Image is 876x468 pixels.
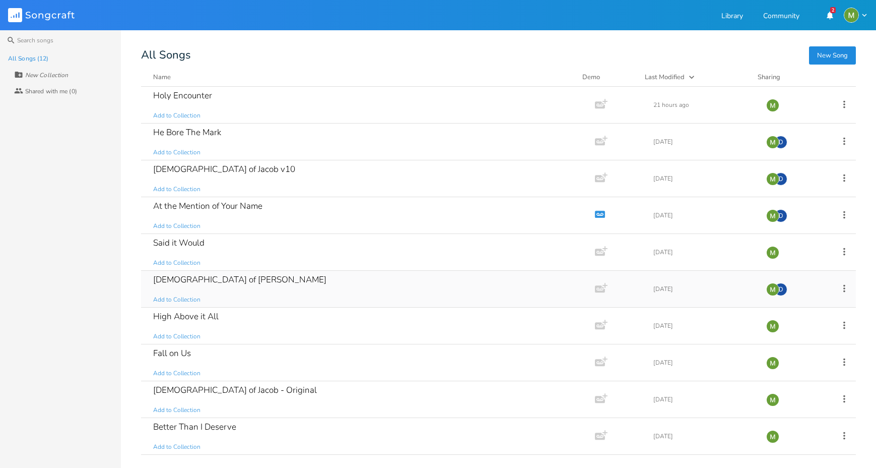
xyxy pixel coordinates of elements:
[830,7,836,13] div: 2
[820,6,840,24] button: 2
[653,286,754,292] div: [DATE]
[645,73,685,82] div: Last Modified
[153,275,326,284] div: [DEMOGRAPHIC_DATA] of [PERSON_NAME]
[153,239,205,247] div: Said it Would
[8,55,48,62] div: All Songs (12)
[153,459,180,468] div: [DATE]
[153,423,236,431] div: Better Than I Deserve
[153,111,200,120] span: Add to Collection
[774,172,787,186] div: David Jones
[153,165,295,173] div: [DEMOGRAPHIC_DATA] of Jacob v10
[25,88,77,94] div: Shared with me (0)
[653,360,754,366] div: [DATE]
[582,72,633,82] div: Demo
[653,396,754,402] div: [DATE]
[758,72,818,82] div: Sharing
[766,430,779,443] img: Mik Sivak
[774,283,787,296] div: David Jones
[153,91,212,100] div: Holy Encounter
[153,406,200,415] span: Add to Collection
[153,296,200,304] span: Add to Collection
[766,246,779,259] img: Mik Sivak
[153,443,200,451] span: Add to Collection
[766,320,779,333] img: Mik Sivak
[645,72,746,82] button: Last Modified
[653,249,754,255] div: [DATE]
[721,13,743,21] a: Library
[153,148,200,157] span: Add to Collection
[763,13,799,21] a: Community
[766,357,779,370] img: Mik Sivak
[25,72,68,78] div: New Collection
[809,46,856,65] button: New Song
[766,283,779,296] img: Mik Sivak
[653,433,754,439] div: [DATE]
[153,332,200,341] span: Add to Collection
[766,136,779,149] img: Mik Sivak
[766,99,779,112] img: Mik Sivak
[766,172,779,186] img: Mik Sivak
[653,102,754,108] div: 21 hours ago
[766,393,779,406] img: Mik Sivak
[141,50,856,60] div: All Songs
[153,222,200,230] span: Add to Collection
[153,202,262,210] div: At the Mention of Your Name
[153,259,200,267] span: Add to Collection
[653,323,754,329] div: [DATE]
[153,386,317,394] div: [DEMOGRAPHIC_DATA] of Jacob - Original
[153,73,171,82] div: Name
[653,175,754,182] div: [DATE]
[653,139,754,145] div: [DATE]
[153,312,219,321] div: High Above it All
[844,8,859,23] img: Mik Sivak
[774,136,787,149] div: David Jones
[153,72,570,82] button: Name
[653,212,754,218] div: [DATE]
[153,128,221,137] div: He Bore The Mark
[153,185,200,194] span: Add to Collection
[766,209,779,222] img: Mik Sivak
[774,209,787,222] div: David Jones
[153,369,200,378] span: Add to Collection
[153,349,191,358] div: Fall on Us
